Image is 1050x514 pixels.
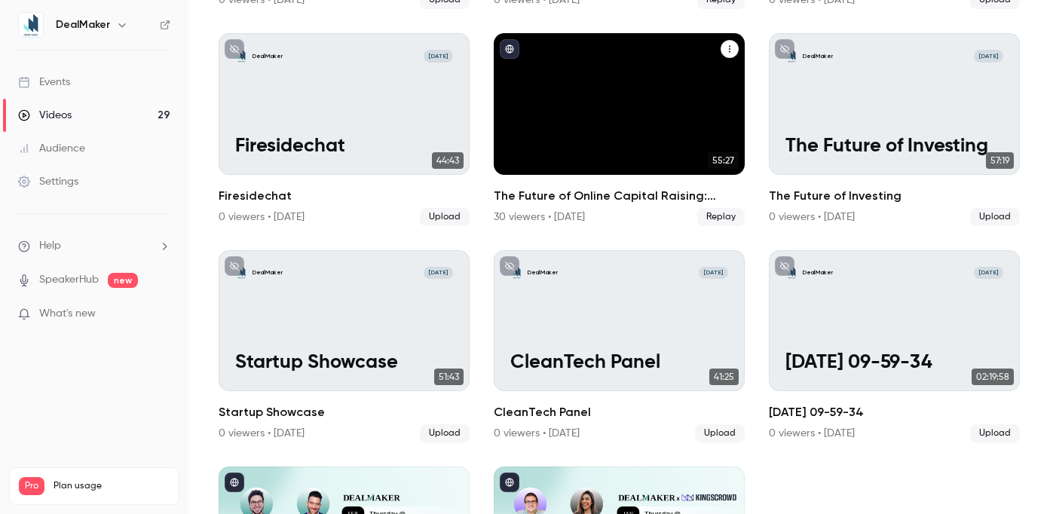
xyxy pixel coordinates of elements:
[494,250,745,442] li: CleanTech Panel
[19,477,44,495] span: Pro
[494,33,745,225] a: 55:27The Future of Online Capital Raising: Disrupting Traditional Investing30 viewers • [DATE]Replay
[769,210,855,225] div: 0 viewers • [DATE]
[970,208,1020,226] span: Upload
[56,17,110,32] h6: DealMaker
[527,268,558,277] p: DealMaker
[494,33,745,225] li: The Future of Online Capital Raising: Disrupting Traditional Investing
[708,152,739,169] span: 55:27
[39,306,96,322] span: What's new
[18,108,72,123] div: Videos
[219,33,470,225] li: Firesidechat
[235,136,453,158] p: Firesidechat
[775,256,794,276] button: unpublished
[39,238,61,254] span: Help
[434,369,464,385] span: 51:43
[219,33,470,225] a: FiresidechatDealMaker[DATE]Firesidechat44:43Firesidechat0 viewers • [DATE]Upload
[219,250,470,442] a: Startup ShowcaseDealMaker[DATE]Startup Showcase51:43Startup Showcase0 viewers • [DATE]Upload
[494,250,745,442] a: CleanTech PanelDealMaker[DATE]CleanTech Panel41:25CleanTech Panel0 viewers • [DATE]Upload
[152,307,170,321] iframe: Noticeable Trigger
[494,403,745,421] h2: CleanTech Panel
[974,267,1003,279] span: [DATE]
[785,136,1003,158] p: The Future of Investing
[972,369,1014,385] span: 02:19:58
[970,424,1020,442] span: Upload
[18,238,170,254] li: help-dropdown-opener
[420,208,470,226] span: Upload
[18,75,70,90] div: Events
[974,50,1003,62] span: [DATE]
[18,141,85,156] div: Audience
[769,250,1020,442] a: 2025-02-26 09-59-34DealMaker[DATE][DATE] 09-59-3402:19:58[DATE] 09-59-340 viewers • [DATE]Upload
[252,268,283,277] p: DealMaker
[252,52,283,60] p: DealMaker
[769,187,1020,205] h2: The Future of Investing
[775,39,794,59] button: unpublished
[500,473,519,492] button: published
[108,273,138,288] span: new
[510,352,728,375] p: CleanTech Panel
[494,426,580,441] div: 0 viewers • [DATE]
[219,426,305,441] div: 0 viewers • [DATE]
[697,208,745,226] span: Replay
[494,187,745,205] h2: The Future of Online Capital Raising: Disrupting Traditional Investing
[802,268,833,277] p: DealMaker
[225,39,244,59] button: unpublished
[39,272,99,288] a: SpeakerHub
[699,267,728,279] span: [DATE]
[986,152,1014,169] span: 57:19
[769,403,1020,421] h2: [DATE] 09-59-34
[709,369,739,385] span: 41:25
[424,50,453,62] span: [DATE]
[420,424,470,442] span: Upload
[769,33,1020,225] li: The Future of Investing
[769,426,855,441] div: 0 viewers • [DATE]
[769,33,1020,225] a: The Future of InvestingDealMaker[DATE]The Future of Investing57:19The Future of Investing0 viewer...
[424,267,453,279] span: [DATE]
[225,256,244,276] button: unpublished
[219,210,305,225] div: 0 viewers • [DATE]
[219,187,470,205] h2: Firesidechat
[219,250,470,442] li: Startup Showcase
[19,13,43,37] img: DealMaker
[802,52,833,60] p: DealMaker
[769,250,1020,442] li: 2025-02-26 09-59-34
[235,352,453,375] p: Startup Showcase
[500,39,519,59] button: published
[494,210,585,225] div: 30 viewers • [DATE]
[500,256,519,276] button: unpublished
[219,403,470,421] h2: Startup Showcase
[225,473,244,492] button: published
[785,352,1003,375] p: [DATE] 09-59-34
[54,480,170,492] span: Plan usage
[18,174,78,189] div: Settings
[432,152,464,169] span: 44:43
[695,424,745,442] span: Upload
